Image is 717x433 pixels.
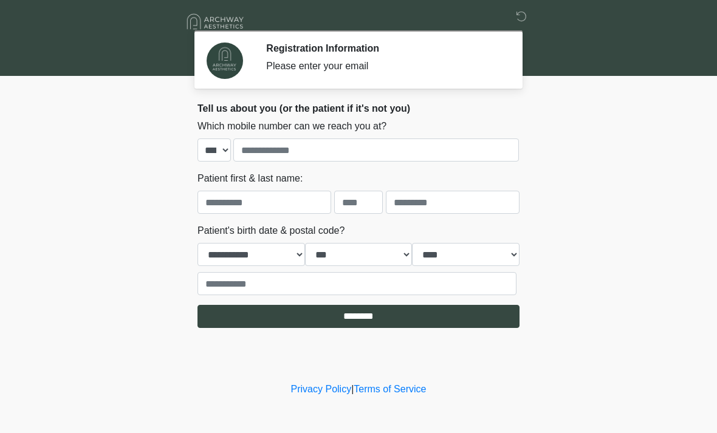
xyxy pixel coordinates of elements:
[266,43,501,54] h2: Registration Information
[197,171,303,186] label: Patient first & last name:
[185,9,246,34] img: Archway Aesthetics Logo
[291,384,352,394] a: Privacy Policy
[354,384,426,394] a: Terms of Service
[197,119,386,134] label: Which mobile number can we reach you at?
[197,103,520,114] h2: Tell us about you (or the patient if it's not you)
[197,223,345,238] label: Patient's birth date & postal code?
[351,384,354,394] a: |
[207,43,243,79] img: Agent Avatar
[266,59,501,73] div: Please enter your email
